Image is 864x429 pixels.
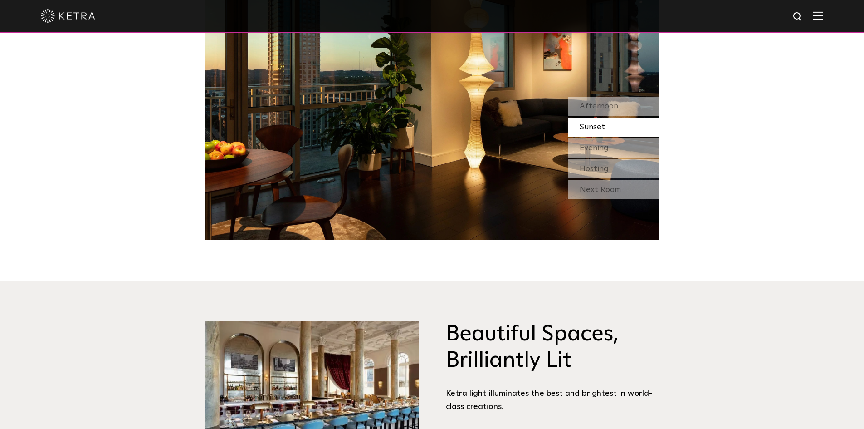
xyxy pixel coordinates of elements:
img: Hamburger%20Nav.svg [813,11,823,20]
img: search icon [792,11,804,23]
h3: Beautiful Spaces, Brilliantly Lit [446,321,659,374]
img: ketra-logo-2019-white [41,9,95,23]
span: Sunset [580,123,605,131]
div: Ketra light illuminates the best and brightest in world-class creations. [446,387,659,413]
span: Afternoon [580,102,618,110]
div: Next Room [568,180,659,199]
span: Evening [580,144,609,152]
span: Hosting [580,165,609,173]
